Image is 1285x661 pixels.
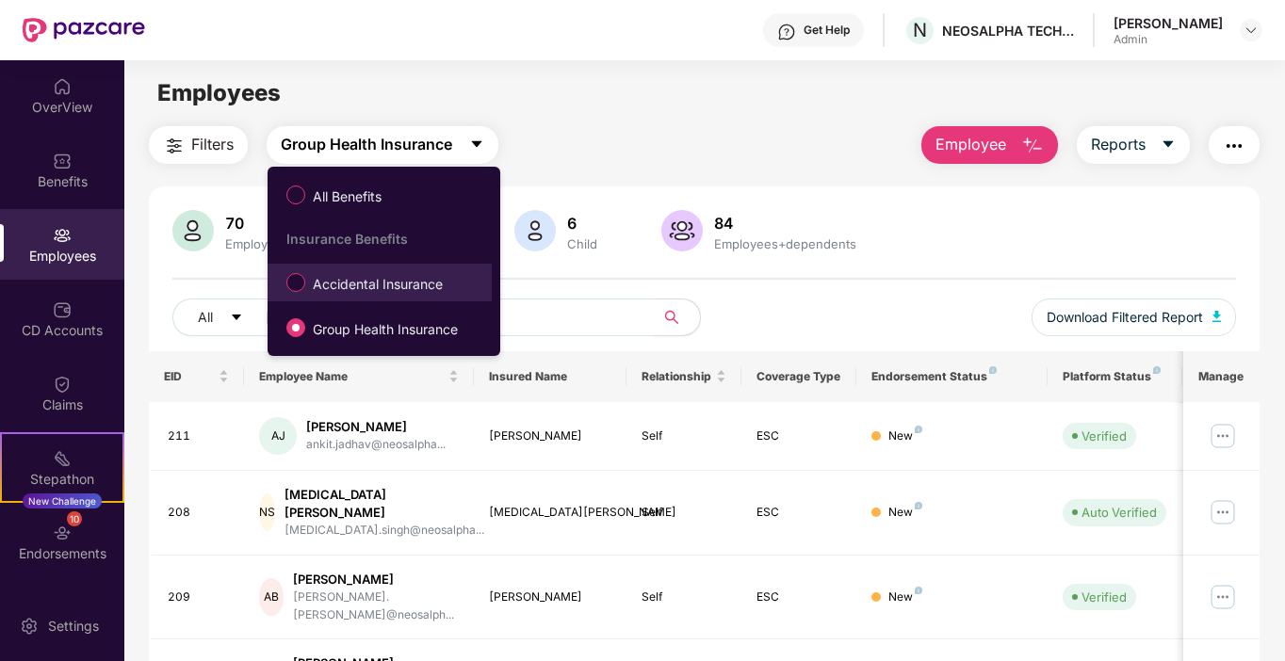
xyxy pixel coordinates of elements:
[642,427,726,445] div: Self
[281,133,452,156] span: Group Health Insurance
[654,298,701,336] button: search
[989,366,997,374] img: svg+xml;base64,PHN2ZyB4bWxucz0iaHR0cDovL3d3dy53My5vcmcvMjAwMC9zdmciIHdpZHRoPSI4IiBoZWlnaHQ9IjgiIH...
[777,23,796,41] img: svg+xml;base64,PHN2ZyBpZD0iSGVscC0zMngzMiIgeG1sbnM9Imh0dHA6Ly93d3cudzMub3JnLzIwMDAvc3ZnIiB3aWR0aD...
[53,300,72,319] img: svg+xml;base64,PHN2ZyBpZD0iQ0RfQWNjb3VudHMiIGRhdGEtbmFtZT0iQ0QgQWNjb3VudHMiIHhtbG5zPSJodHRwOi8vd3...
[888,504,922,522] div: New
[756,504,841,522] div: ESC
[710,214,860,233] div: 84
[804,23,850,38] div: Get Help
[469,137,484,153] span: caret-down
[42,617,105,636] div: Settings
[1047,307,1203,328] span: Download Filtered Report
[642,504,726,522] div: Self
[53,77,72,96] img: svg+xml;base64,PHN2ZyBpZD0iSG9tZSIgeG1sbnM9Imh0dHA6Ly93d3cudzMub3JnLzIwMDAvc3ZnIiB3aWR0aD0iMjAiIG...
[305,319,465,340] span: Group Health Insurance
[1077,126,1190,164] button: Reportscaret-down
[305,186,389,207] span: All Benefits
[157,79,281,106] span: Employees
[1021,135,1044,157] img: svg+xml;base64,PHN2ZyB4bWxucz0iaHR0cDovL3d3dy53My5vcmcvMjAwMC9zdmciIHhtbG5zOnhsaW5rPSJodHRwOi8vd3...
[741,351,856,402] th: Coverage Type
[267,126,498,164] button: Group Health Insurancecaret-down
[942,22,1074,40] div: NEOSALPHA TECHNOLOGIES [GEOGRAPHIC_DATA]
[888,588,922,606] div: New
[1244,23,1259,38] img: svg+xml;base64,PHN2ZyBpZD0iRHJvcGRvd24tMzJ4MzIiIHhtbG5zPSJodHRwOi8vd3d3LnczLm9yZy8yMDAwL3N2ZyIgd2...
[244,351,474,402] th: Employee Name
[306,436,446,454] div: ankit.jadhav@neosalpha...
[1082,588,1127,606] div: Verified
[915,426,922,433] img: svg+xml;base64,PHN2ZyB4bWxucz0iaHR0cDovL3d3dy53My5vcmcvMjAwMC9zdmciIHdpZHRoPSI4IiBoZWlnaHQ9IjgiIH...
[168,504,230,522] div: 208
[23,18,145,42] img: New Pazcare Logo
[1208,582,1238,612] img: manageButton
[221,214,293,233] div: 70
[1153,366,1161,374] img: svg+xml;base64,PHN2ZyB4bWxucz0iaHR0cDovL3d3dy53My5vcmcvMjAwMC9zdmciIHdpZHRoPSI4IiBoZWlnaHQ9IjgiIH...
[67,511,82,526] div: 10
[915,502,922,509] img: svg+xml;base64,PHN2ZyB4bWxucz0iaHR0cDovL3d3dy53My5vcmcvMjAwMC9zdmciIHdpZHRoPSI4IiBoZWlnaHQ9IjgiIH...
[293,588,459,624] div: [PERSON_NAME].[PERSON_NAME]@neosalph...
[23,493,102,508] div: New Challenge
[198,307,213,328] span: All
[306,418,446,436] div: [PERSON_NAME]
[1208,497,1238,527] img: manageButton
[915,587,922,594] img: svg+xml;base64,PHN2ZyB4bWxucz0iaHR0cDovL3d3dy53My5vcmcvMjAwMC9zdmciIHdpZHRoPSI4IiBoZWlnaHQ9IjgiIH...
[935,133,1006,156] span: Employee
[1208,421,1238,451] img: manageButton
[871,369,1033,384] div: Endorsement Status
[163,135,186,157] img: svg+xml;base64,PHN2ZyB4bWxucz0iaHR0cDovL3d3dy53My5vcmcvMjAwMC9zdmciIHdpZHRoPSIyNCIgaGVpZ2h0PSIyNC...
[149,351,245,402] th: EID
[563,236,601,251] div: Child
[710,236,860,251] div: Employees+dependents
[2,470,122,489] div: Stepathon
[221,236,293,251] div: Employees
[913,19,927,41] span: N
[1082,503,1157,522] div: Auto Verified
[191,133,234,156] span: Filters
[168,588,230,606] div: 209
[293,571,459,588] div: [PERSON_NAME]
[489,588,612,606] div: [PERSON_NAME]
[1183,351,1260,402] th: Manage
[1212,311,1222,322] img: svg+xml;base64,PHN2ZyB4bWxucz0iaHR0cDovL3d3dy53My5vcmcvMjAwMC9zdmciIHhtbG5zOnhsaW5rPSJodHRwOi8vd3...
[654,310,691,325] span: search
[1082,427,1127,445] div: Verified
[53,375,72,394] img: svg+xml;base64,PHN2ZyBpZD0iQ2xhaW0iIHhtbG5zPSJodHRwOi8vd3d3LnczLm9yZy8yMDAwL3N2ZyIgd2lkdGg9IjIwIi...
[642,369,712,384] span: Relationship
[172,298,287,336] button: Allcaret-down
[888,427,922,445] div: New
[489,504,612,522] div: [MEDICAL_DATA][PERSON_NAME]
[20,617,39,636] img: svg+xml;base64,PHN2ZyBpZD0iU2V0dGluZy0yMHgyMCIgeG1sbnM9Imh0dHA6Ly93d3cudzMub3JnLzIwMDAvc3ZnIiB3aW...
[168,427,230,445] div: 211
[642,588,726,606] div: Self
[305,274,450,295] span: Accidental Insurance
[756,427,841,445] div: ESC
[661,210,703,251] img: svg+xml;base64,PHN2ZyB4bWxucz0iaHR0cDovL3d3dy53My5vcmcvMjAwMC9zdmciIHhtbG5zOnhsaW5rPSJodHRwOi8vd3...
[514,210,556,251] img: svg+xml;base64,PHN2ZyB4bWxucz0iaHR0cDovL3d3dy53My5vcmcvMjAwMC9zdmciIHhtbG5zOnhsaW5rPSJodHRwOi8vd3...
[53,449,72,468] img: svg+xml;base64,PHN2ZyB4bWxucz0iaHR0cDovL3d3dy53My5vcmcvMjAwMC9zdmciIHdpZHRoPSIyMSIgaGVpZ2h0PSIyMC...
[53,152,72,170] img: svg+xml;base64,PHN2ZyBpZD0iQmVuZWZpdHMiIHhtbG5zPSJodHRwOi8vd3d3LnczLm9yZy8yMDAwL3N2ZyIgd2lkdGg9Ij...
[1161,137,1176,153] span: caret-down
[1032,298,1237,336] button: Download Filtered Report
[756,588,841,606] div: ESC
[285,486,484,522] div: [MEDICAL_DATA][PERSON_NAME]
[489,427,612,445] div: [PERSON_NAME]
[149,126,248,164] button: Filters
[1063,369,1166,384] div: Platform Status
[1223,135,1245,157] img: svg+xml;base64,PHN2ZyB4bWxucz0iaHR0cDovL3d3dy53My5vcmcvMjAwMC9zdmciIHdpZHRoPSIyNCIgaGVpZ2h0PSIyNC...
[230,311,243,326] span: caret-down
[1091,133,1146,156] span: Reports
[53,524,72,542] img: svg+xml;base64,PHN2ZyBpZD0iRW5kb3JzZW1lbnRzIiB4bWxucz0iaHR0cDovL3d3dy53My5vcmcvMjAwMC9zdmciIHdpZH...
[164,369,216,384] span: EID
[1114,14,1223,32] div: [PERSON_NAME]
[626,351,741,402] th: Relationship
[172,210,214,251] img: svg+xml;base64,PHN2ZyB4bWxucz0iaHR0cDovL3d3dy53My5vcmcvMjAwMC9zdmciIHhtbG5zOnhsaW5rPSJodHRwOi8vd3...
[285,522,484,540] div: [MEDICAL_DATA].singh@neosalpha...
[259,369,445,384] span: Employee Name
[563,214,601,233] div: 6
[259,578,284,616] div: AB
[259,493,275,531] div: NS
[474,351,627,402] th: Insured Name
[286,231,492,247] div: Insurance Benefits
[1114,32,1223,47] div: Admin
[921,126,1058,164] button: Employee
[259,417,297,455] div: AJ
